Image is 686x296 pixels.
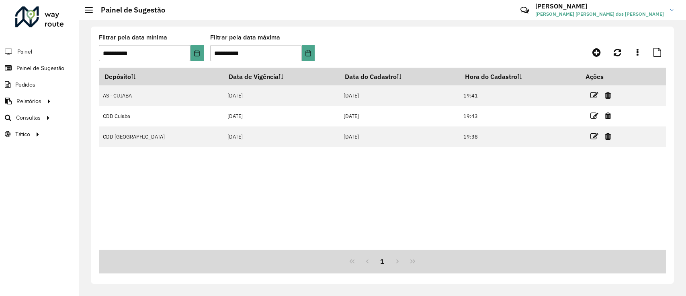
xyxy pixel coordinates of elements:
[340,126,459,147] td: [DATE]
[190,45,204,61] button: Choose Date
[16,97,41,106] span: Relatórios
[223,85,339,106] td: [DATE]
[99,33,167,42] label: Filtrar pela data mínima
[580,68,628,85] th: Ações
[15,130,30,139] span: Tático
[459,85,580,106] td: 19:41
[340,68,459,85] th: Data do Cadastro
[17,48,32,56] span: Painel
[210,33,280,42] label: Filtrar pela data máxima
[459,68,580,85] th: Hora do Cadastro
[99,68,223,85] th: Depósito
[590,131,598,142] a: Editar
[590,90,598,101] a: Editar
[302,45,315,61] button: Choose Date
[605,110,611,121] a: Excluir
[93,6,165,14] h2: Painel de Sugestão
[16,64,64,72] span: Painel de Sugestão
[223,106,339,126] td: [DATE]
[223,126,339,147] td: [DATE]
[459,106,580,126] td: 19:43
[340,106,459,126] td: [DATE]
[375,254,390,269] button: 1
[535,10,664,18] span: [PERSON_NAME] [PERSON_NAME] dos [PERSON_NAME]
[15,81,35,89] span: Pedidos
[459,126,580,147] td: 19:38
[590,110,598,121] a: Editar
[516,2,533,19] a: Contato Rápido
[16,114,41,122] span: Consultas
[99,85,223,106] td: AS - CUIABA
[535,2,664,10] h3: [PERSON_NAME]
[99,126,223,147] td: CDD [GEOGRAPHIC_DATA]
[223,68,339,85] th: Data de Vigência
[605,90,611,101] a: Excluir
[605,131,611,142] a: Excluir
[340,85,459,106] td: [DATE]
[99,106,223,126] td: CDD Cuiaba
